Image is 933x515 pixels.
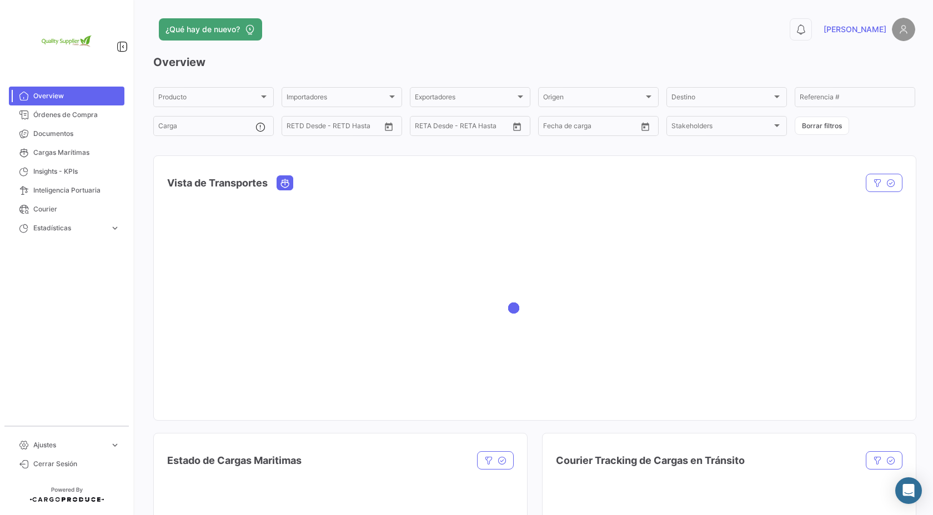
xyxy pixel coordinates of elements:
span: Estadísticas [33,223,106,233]
img: placeholder-user.png [892,18,915,41]
span: Documentos [33,129,120,139]
span: Cerrar Sesión [33,459,120,469]
h4: Vista de Transportes [167,175,268,191]
h4: Estado de Cargas Maritimas [167,453,302,468]
span: Exportadores [415,95,515,103]
span: Origen [543,95,644,103]
input: Desde [287,124,307,132]
span: expand_more [110,440,120,450]
span: Importadores [287,95,387,103]
span: Courier [33,204,120,214]
input: Hasta [571,124,616,132]
span: ¿Qué hay de nuevo? [165,24,240,35]
h3: Overview [153,54,915,70]
h4: Courier Tracking de Cargas en Tránsito [556,453,745,468]
a: Órdenes de Compra [9,105,124,124]
button: Borrar filtros [795,117,849,135]
div: Abrir Intercom Messenger [895,477,922,504]
input: Desde [543,124,563,132]
button: Open calendar [637,118,654,135]
span: Insights - KPIs [33,166,120,176]
span: Ajustes [33,440,106,450]
button: Ocean [277,176,293,190]
a: Documentos [9,124,124,143]
input: Desde [415,124,435,132]
input: Hasta [443,124,488,132]
span: expand_more [110,223,120,233]
a: Cargas Marítimas [9,143,124,162]
span: Órdenes de Compra [33,110,120,120]
span: [PERSON_NAME] [824,24,886,35]
button: ¿Qué hay de nuevo? [159,18,262,41]
button: Open calendar [380,118,397,135]
span: Overview [33,91,120,101]
button: Open calendar [509,118,525,135]
span: Cargas Marítimas [33,148,120,158]
input: Hasta [314,124,359,132]
a: Insights - KPIs [9,162,124,181]
span: Producto [158,95,259,103]
img: 2e1e32d8-98e2-4bbc-880e-a7f20153c351.png [39,13,94,69]
span: Stakeholders [671,124,772,132]
span: Destino [671,95,772,103]
a: Inteligencia Portuaria [9,181,124,200]
span: Inteligencia Portuaria [33,185,120,195]
a: Courier [9,200,124,219]
a: Overview [9,87,124,105]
